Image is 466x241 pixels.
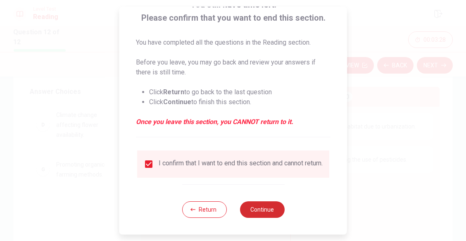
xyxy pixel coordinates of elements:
li: Click to go back to the last question [149,87,330,97]
p: You have completed all the questions in the Reading section. [136,38,330,48]
p: Before you leave, you may go back and review your answers if there is still time. [136,57,330,77]
strong: Return [163,88,184,96]
button: Return [182,201,226,218]
strong: Continue [163,98,191,106]
li: Click to finish this section. [149,97,330,107]
button: Continue [240,201,284,218]
div: I confirm that I want to end this section and cannot return. [159,159,323,169]
em: Once you leave this section, you CANNOT return to it. [136,117,330,127]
